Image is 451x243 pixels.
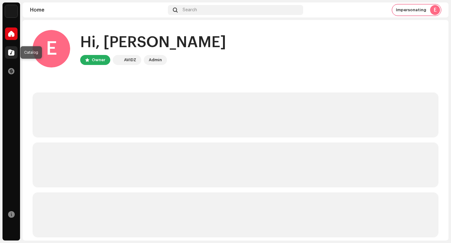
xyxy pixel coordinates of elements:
span: Impersonating [396,7,426,12]
img: 10d72f0b-d06a-424f-aeaa-9c9f537e57b6 [114,56,122,64]
span: Search [183,7,197,12]
div: E [430,5,440,15]
div: Hi, [PERSON_NAME] [80,32,226,52]
div: AVIDZ [124,56,136,64]
div: E [33,30,70,67]
img: 10d72f0b-d06a-424f-aeaa-9c9f537e57b6 [5,5,18,17]
div: Owner [92,56,105,64]
div: Home [30,7,165,12]
div: Admin [149,56,162,64]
